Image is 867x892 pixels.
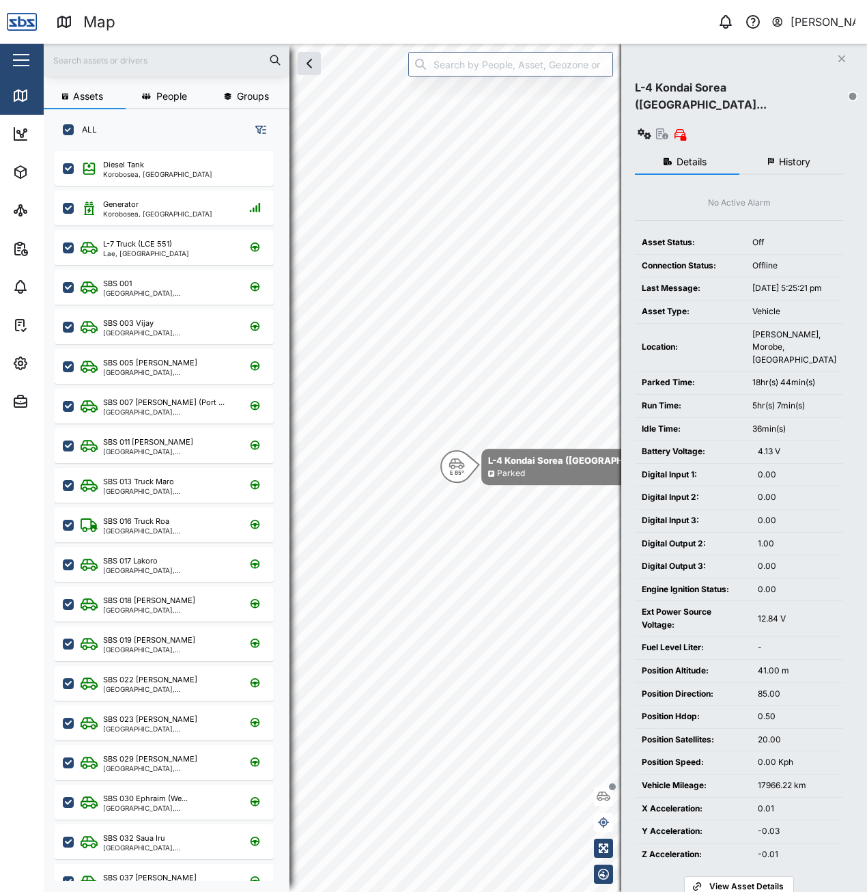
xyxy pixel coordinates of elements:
div: Asset Status: [642,236,739,249]
div: Digital Input 3: [642,514,744,527]
div: L-7 Truck (LCE 551) [103,238,172,250]
div: Digital Output 2: [642,538,744,550]
div: Idle Time: [642,423,739,436]
div: Parked Time: [642,376,739,389]
div: Digital Output 3: [642,560,744,573]
div: Sites [35,203,68,218]
button: [PERSON_NAME] [771,12,856,31]
div: X Acceleration: [642,803,744,816]
div: 4.13 V [758,445,836,458]
div: Run Time: [642,400,739,413]
div: Alarms [35,279,78,294]
div: SBS 003 Vijay [103,318,154,329]
div: [GEOGRAPHIC_DATA], [GEOGRAPHIC_DATA] [103,765,233,772]
div: 85.00 [758,688,836,701]
div: No Active Alarm [708,197,771,210]
div: L-4 Kondai Sorea ([GEOGRAPHIC_DATA]... [488,454,674,467]
div: [GEOGRAPHIC_DATA], [GEOGRAPHIC_DATA] [103,448,233,455]
div: SBS 013 Truck Maro [103,476,174,488]
div: Parked [497,467,525,480]
div: Fuel Level Liter: [642,641,744,654]
div: [GEOGRAPHIC_DATA], [GEOGRAPHIC_DATA] [103,844,233,851]
div: SBS 037 [PERSON_NAME] [103,872,197,884]
div: SBS 018 [PERSON_NAME] [103,595,195,607]
label: ALL [74,124,97,135]
div: grid [55,146,289,881]
div: Off [752,236,836,249]
div: [GEOGRAPHIC_DATA], [GEOGRAPHIC_DATA] [103,607,233,613]
div: Map marker [440,449,681,485]
div: Lae, [GEOGRAPHIC_DATA] [103,250,189,257]
div: Korobosea, [GEOGRAPHIC_DATA] [103,171,212,178]
div: [GEOGRAPHIC_DATA], [GEOGRAPHIC_DATA] [103,646,233,653]
span: Groups [237,92,269,101]
div: SBS 023 [PERSON_NAME] [103,714,197,725]
div: 17966.22 km [758,779,836,792]
div: 41.00 m [758,665,836,678]
div: 0.00 Kph [758,756,836,769]
div: Vehicle Mileage: [642,779,744,792]
div: 1.00 [758,538,836,550]
div: [GEOGRAPHIC_DATA], [GEOGRAPHIC_DATA] [103,567,233,574]
div: Diesel Tank [103,159,144,171]
div: Assets [35,165,78,180]
span: History [779,157,810,167]
div: L-4 Kondai Sorea ([GEOGRAPHIC_DATA]... [635,79,843,113]
div: [GEOGRAPHIC_DATA], [GEOGRAPHIC_DATA] [103,725,233,732]
div: [DATE] 5:25:21 pm [752,282,836,295]
div: 0.00 [758,560,836,573]
div: [GEOGRAPHIC_DATA], [GEOGRAPHIC_DATA] [103,686,233,693]
div: [GEOGRAPHIC_DATA], [GEOGRAPHIC_DATA] [103,488,233,494]
img: Main Logo [7,7,37,37]
div: 0.01 [758,803,836,816]
div: 0.00 [758,583,836,596]
div: 0.00 [758,514,836,527]
div: Dashboard [35,126,97,141]
div: [GEOGRAPHIC_DATA], [GEOGRAPHIC_DATA] [103,408,233,415]
div: Y Acceleration: [642,825,744,838]
div: SBS 016 Truck Roa [103,516,169,527]
span: Assets [73,92,103,101]
div: [PERSON_NAME] [791,14,856,31]
div: SBS 019 [PERSON_NAME] [103,635,195,646]
div: SBS 011 [PERSON_NAME] [103,436,193,448]
div: Digital Input 2: [642,491,744,504]
div: [GEOGRAPHIC_DATA], [GEOGRAPHIC_DATA] [103,805,233,811]
div: SBS 007 [PERSON_NAME] (Port ... [103,397,225,408]
input: Search assets or drivers [52,50,281,70]
div: Connection Status: [642,260,739,273]
div: [GEOGRAPHIC_DATA], [GEOGRAPHIC_DATA] [103,369,233,376]
div: 0.50 [758,710,836,723]
div: Z Acceleration: [642,848,744,861]
div: E 85° [450,471,464,476]
div: Battery Voltage: [642,445,744,458]
div: Engine Ignition Status: [642,583,744,596]
div: Position Altitude: [642,665,744,678]
div: - [758,641,836,654]
div: Position Hdop: [642,710,744,723]
div: 5hr(s) 7min(s) [752,400,836,413]
div: SBS 032 Saua Iru [103,833,165,844]
div: [GEOGRAPHIC_DATA], [GEOGRAPHIC_DATA] [103,527,233,534]
div: [GEOGRAPHIC_DATA], [GEOGRAPHIC_DATA] [103,290,233,296]
div: 0.00 [758,469,836,482]
div: SBS 022 [PERSON_NAME] [103,674,197,686]
div: Position Speed: [642,756,744,769]
div: 20.00 [758,734,836,747]
div: [PERSON_NAME], Morobe, [GEOGRAPHIC_DATA] [752,329,836,367]
div: Map [83,10,115,34]
div: Position Direction: [642,688,744,701]
div: Generator [103,199,139,210]
div: Last Message: [642,282,739,295]
div: -0.03 [758,825,836,838]
div: Settings [35,356,84,371]
div: Position Satellites: [642,734,744,747]
div: 36min(s) [752,423,836,436]
span: Details [677,157,707,167]
div: Vehicle [752,305,836,318]
div: Tasks [35,318,73,333]
div: Korobosea, [GEOGRAPHIC_DATA] [103,210,212,217]
div: Asset Type: [642,305,739,318]
div: Digital Input 1: [642,469,744,482]
div: Ext Power Source Voltage: [642,606,744,631]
